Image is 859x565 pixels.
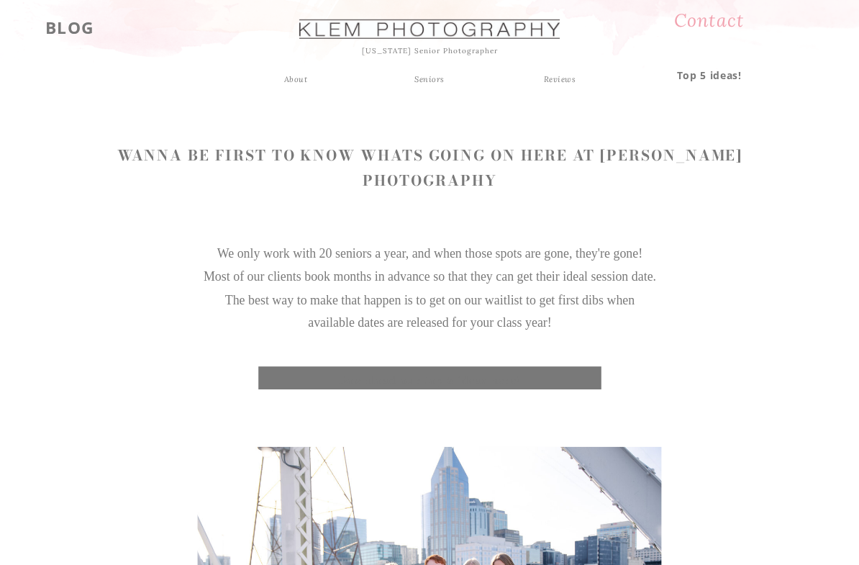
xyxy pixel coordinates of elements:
a: About [277,73,314,86]
p: We only work with 20 seniors a year, and when those spots are gone, they're gone! Most of our cli... [204,242,657,338]
h1: [US_STATE] Senior Photographer [337,45,524,58]
a: Seniors [404,73,455,86]
a: Reviews [525,73,594,86]
a: Contact [654,4,763,39]
a: Top 5 ideas! [661,67,756,81]
a: Download our top 5 ideas here! [315,371,545,385]
h3: WANNA BE FIRST TO KNOW WHATS GOING ON HERE AT [PERSON_NAME] PHOTOGRAPHY [86,143,773,166]
a: BLOG [23,13,117,39]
